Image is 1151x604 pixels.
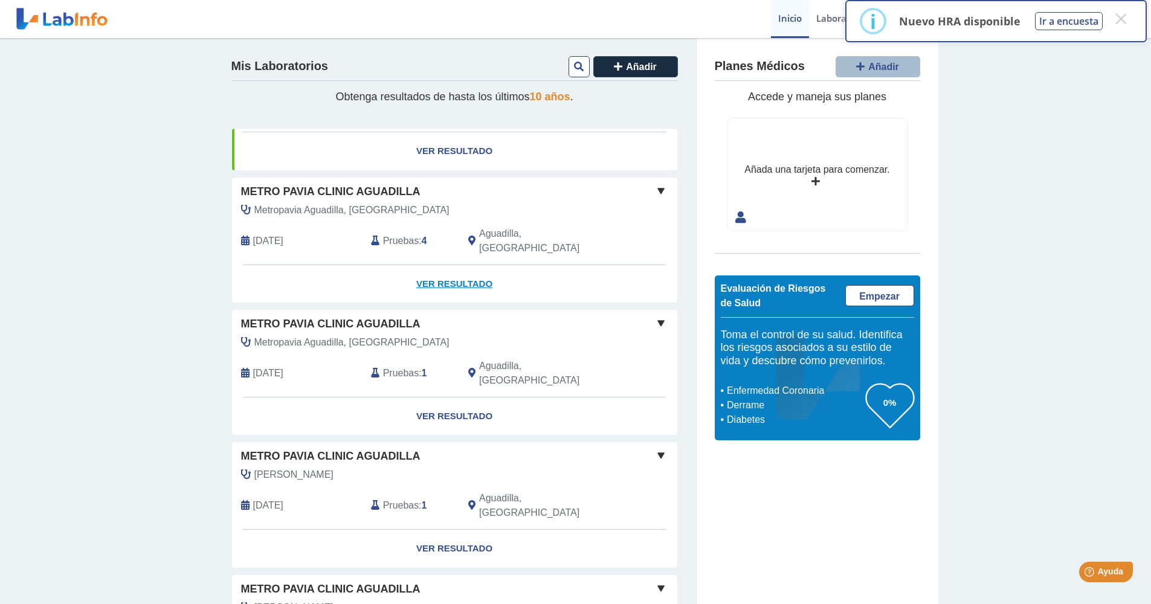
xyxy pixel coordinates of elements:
[241,448,421,464] span: Metro Pavia Clinic Aguadilla
[836,56,920,77] button: Añadir
[383,366,419,381] span: Pruebas
[232,397,677,435] a: Ver Resultado
[724,398,866,413] li: Derrame
[530,91,570,103] span: 10 años
[254,335,450,350] span: Metropavia Aguadilla, Laborato
[253,498,283,513] span: 2025-04-28
[254,467,334,482] span: Nieves Muniz, Julio
[253,234,283,248] span: 2025-08-14
[362,226,459,255] div: :
[241,316,421,332] span: Metro Pavia Clinic Aguadilla
[724,413,866,427] li: Diabetes
[335,91,573,103] span: Obtenga resultados de hasta los últimos .
[383,234,419,248] span: Pruebas
[422,500,427,510] b: 1
[715,59,805,74] h4: Planes Médicos
[241,184,421,200] span: Metro Pavia Clinic Aguadilla
[721,329,914,368] h5: Toma el control de su salud. Identifica los riesgos asociados a su estilo de vida y descubre cómo...
[868,62,899,72] span: Añadir
[870,10,876,32] div: i
[232,265,677,303] a: Ver Resultado
[1035,12,1103,30] button: Ir a encuesta
[866,395,914,410] h3: 0%
[479,226,613,255] span: Aguadilla, PR
[721,283,826,308] span: Evaluación de Riesgos de Salud
[479,491,613,520] span: Aguadilla, PR
[626,62,657,72] span: Añadir
[383,498,419,513] span: Pruebas
[232,132,677,170] a: Ver Resultado
[231,59,328,74] h4: Mis Laboratorios
[422,368,427,378] b: 1
[1110,8,1132,30] button: Close this dialog
[1043,557,1138,591] iframe: Help widget launcher
[253,366,283,381] span: 2025-06-05
[845,285,914,306] a: Empezar
[593,56,678,77] button: Añadir
[254,203,450,217] span: Metropavia Aguadilla, Laborato
[479,359,613,388] span: Aguadilla, PR
[899,14,1020,28] p: Nuevo HRA disponible
[744,162,889,177] div: Añada una tarjeta para comenzar.
[362,491,459,520] div: :
[241,581,421,597] span: Metro Pavia Clinic Aguadilla
[232,530,677,568] a: Ver Resultado
[748,91,886,103] span: Accede y maneja sus planes
[859,291,900,301] span: Empezar
[724,384,866,398] li: Enfermedad Coronaria
[362,359,459,388] div: :
[422,236,427,246] b: 4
